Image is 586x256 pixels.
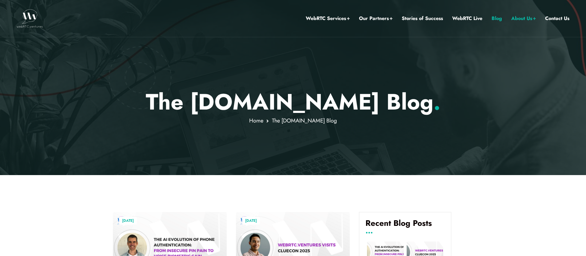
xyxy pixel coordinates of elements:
[545,14,569,22] a: Contact Us
[359,14,393,22] a: Our Partners
[306,14,350,22] a: WebRTC Services
[452,14,482,22] a: WebRTC Live
[113,89,473,115] p: The [DOMAIN_NAME] Blog
[249,117,263,125] a: Home
[402,14,443,22] a: Stories of Success
[365,218,445,233] h4: Recent Blog Posts
[433,86,440,118] span: .
[17,9,43,28] img: WebRTC.ventures
[272,117,337,125] span: The [DOMAIN_NAME] Blog
[492,14,502,22] a: Blog
[242,217,260,225] a: [DATE]
[119,217,137,225] a: [DATE]
[511,14,536,22] a: About Us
